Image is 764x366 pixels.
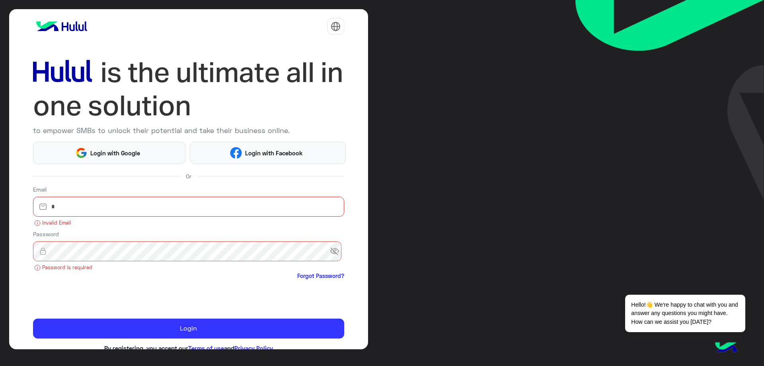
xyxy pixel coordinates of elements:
img: hululLoginTitle_EN.svg [33,56,344,122]
button: Login [33,319,344,339]
span: Hello!👋 We're happy to chat with you and answer any questions you might have. How can we assist y... [625,295,745,332]
img: Google [75,147,87,159]
button: Login with Facebook [190,142,345,164]
img: logo [33,18,90,34]
small: Password is required [33,264,344,272]
iframe: reCAPTCHA [33,282,154,313]
img: error [34,220,41,226]
img: Facebook [230,147,242,159]
span: Login with Facebook [242,149,306,158]
span: visibility_off [330,244,344,258]
img: email [33,203,53,211]
a: Privacy Policy [234,344,273,352]
span: and [224,344,234,352]
img: tab [331,22,341,31]
a: Terms of use [188,344,224,352]
p: to empower SMBs to unlock their potential and take their business online. [33,125,344,136]
span: Login with Google [88,149,143,158]
img: hulul-logo.png [712,334,740,362]
span: By registering, you accept our [104,344,188,352]
a: Forgot Password? [297,272,344,280]
img: lock [33,247,53,255]
span: Or [186,172,191,180]
img: error [34,264,41,271]
label: Password [33,230,59,238]
button: Login with Google [33,142,186,164]
label: Email [33,185,47,194]
small: Invalid Email [33,219,344,227]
